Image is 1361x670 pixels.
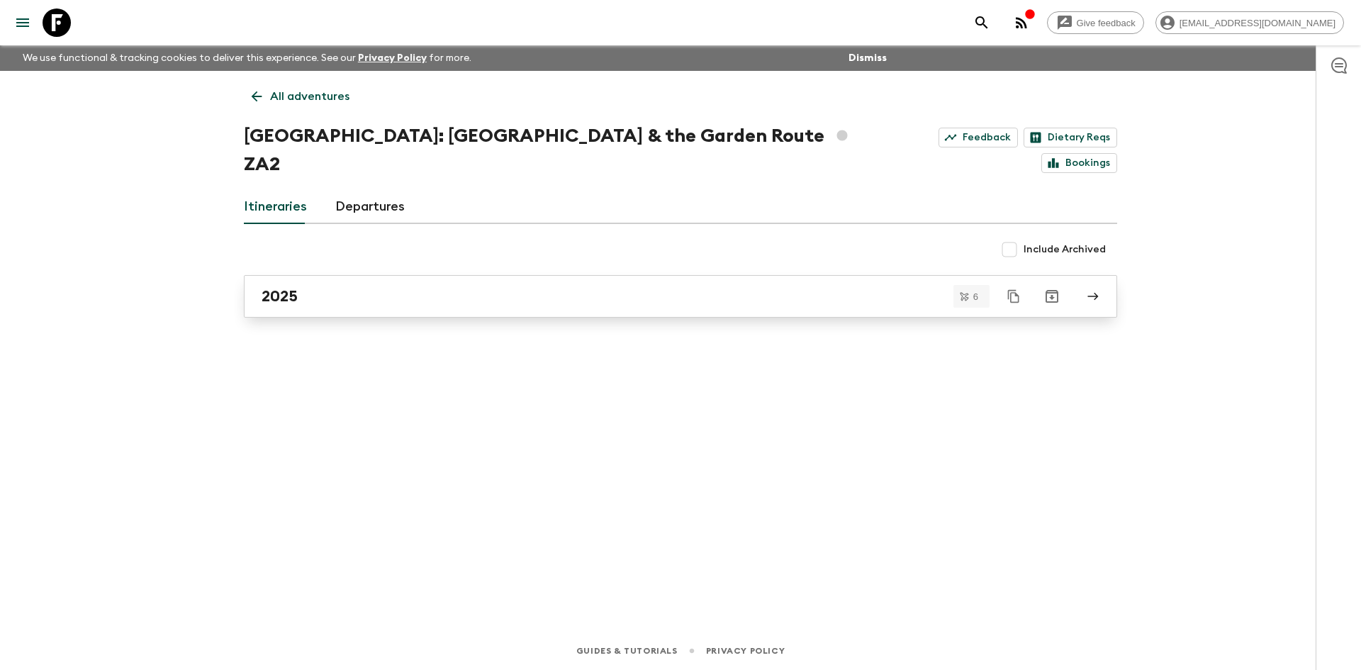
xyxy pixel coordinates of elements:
[965,292,987,301] span: 6
[1069,18,1143,28] span: Give feedback
[968,9,996,37] button: search adventures
[1047,11,1144,34] a: Give feedback
[1155,11,1344,34] div: [EMAIL_ADDRESS][DOMAIN_NAME]
[1024,242,1106,257] span: Include Archived
[1038,282,1066,311] button: Archive
[335,190,405,224] a: Departures
[244,275,1117,318] a: 2025
[270,88,349,105] p: All adventures
[706,643,785,659] a: Privacy Policy
[1001,284,1026,309] button: Duplicate
[1024,128,1117,147] a: Dietary Reqs
[262,287,298,306] h2: 2025
[9,9,37,37] button: menu
[576,643,678,659] a: Guides & Tutorials
[358,53,427,63] a: Privacy Policy
[939,128,1018,147] a: Feedback
[244,82,357,111] a: All adventures
[1041,153,1117,173] a: Bookings
[845,48,890,68] button: Dismiss
[1172,18,1343,28] span: [EMAIL_ADDRESS][DOMAIN_NAME]
[17,45,477,71] p: We use functional & tracking cookies to deliver this experience. See our for more.
[244,122,860,179] h1: [GEOGRAPHIC_DATA]: [GEOGRAPHIC_DATA] & the Garden Route ZA2
[244,190,307,224] a: Itineraries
